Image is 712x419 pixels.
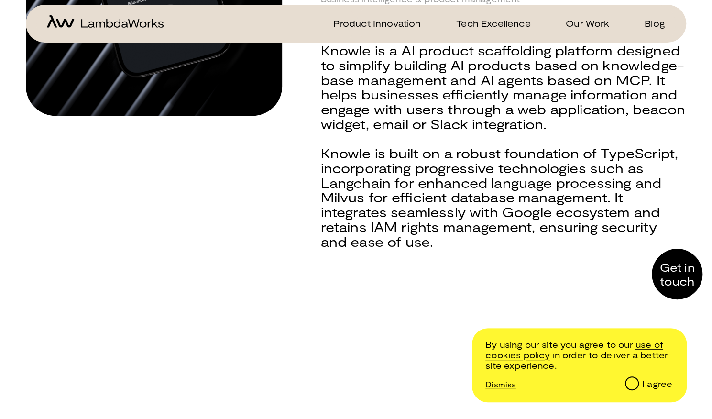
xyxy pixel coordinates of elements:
[645,16,665,30] p: Blog
[485,340,672,371] p: By using our site you agree to our in order to deliver a better site experience.
[554,16,609,30] a: Our Work
[445,16,530,30] a: Tech Excellence
[456,16,530,30] p: Tech Excellence
[633,16,665,30] a: Blog
[320,146,686,264] div: Knowle is built on a robust foundation of TypeScript, incorporating progressive technologies such...
[566,16,609,30] p: Our Work
[642,379,672,389] div: I agree
[320,43,686,146] div: Knowle is a AI product scaffolding platform designed to simplify building AI products based on kn...
[333,16,421,30] p: Product Innovation
[485,339,663,360] a: /cookie-and-privacy-policy
[485,380,516,389] p: Dismiss
[322,16,421,30] a: Product Innovation
[47,15,164,32] a: home-icon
